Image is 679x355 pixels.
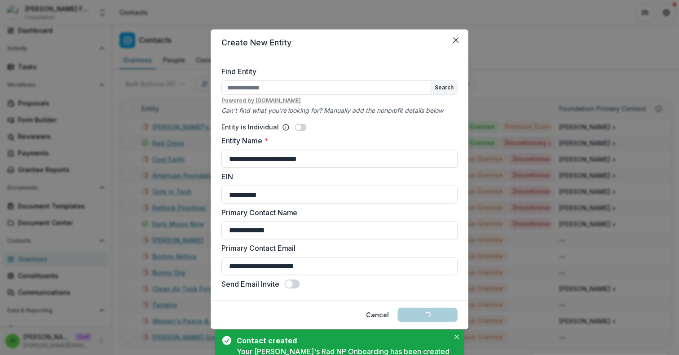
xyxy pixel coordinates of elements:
[221,135,452,146] label: Entity Name
[449,33,463,47] button: Close
[221,207,452,218] label: Primary Contact Name
[221,243,452,253] label: Primary Contact Email
[211,29,468,56] header: Create New Entity
[431,81,457,94] button: Search
[221,279,279,289] label: Send Email Invite
[256,97,301,104] a: [DOMAIN_NAME]
[221,66,452,77] label: Find Entity
[361,308,394,322] button: Cancel
[221,97,458,105] u: Powered by
[221,106,443,114] i: Can't find what you're looking for? Manually add the nonprofit details below
[221,171,452,182] label: EIN
[237,335,446,346] div: Contact created
[221,123,278,132] p: Entity is Individual
[451,332,462,342] button: Close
